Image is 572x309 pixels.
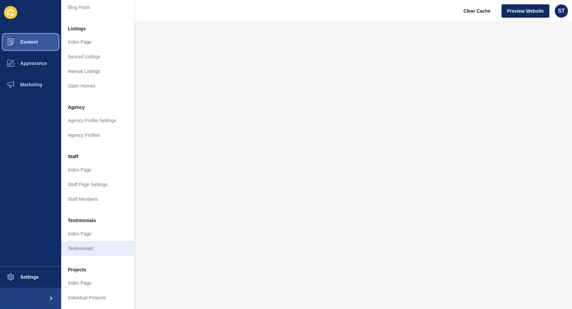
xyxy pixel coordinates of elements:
button: Preview Website [501,4,549,18]
a: Agency Profile Settings [61,113,134,128]
a: Staff Members [61,192,134,206]
span: Projects [68,266,86,273]
a: Manual Listings [61,64,134,79]
a: Index Page [61,35,134,49]
span: Listings [68,25,86,32]
a: Index Page [61,276,134,290]
a: Open Homes [61,79,134,93]
a: Synced Listings [61,49,134,64]
a: Staff Page Settings [61,177,134,192]
a: Individual Projects [61,290,134,305]
span: Preview Website [507,8,544,14]
span: Testimonials [68,217,96,224]
span: ST [558,8,565,14]
a: Index Page [61,226,134,241]
a: Index Page [61,162,134,177]
button: Clear Cache [458,4,496,18]
a: Agency Profiles [61,128,134,143]
span: Staff [68,153,78,160]
span: Clear Cache [464,8,491,14]
span: Agency [68,104,85,111]
a: Testimonials [61,241,134,256]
